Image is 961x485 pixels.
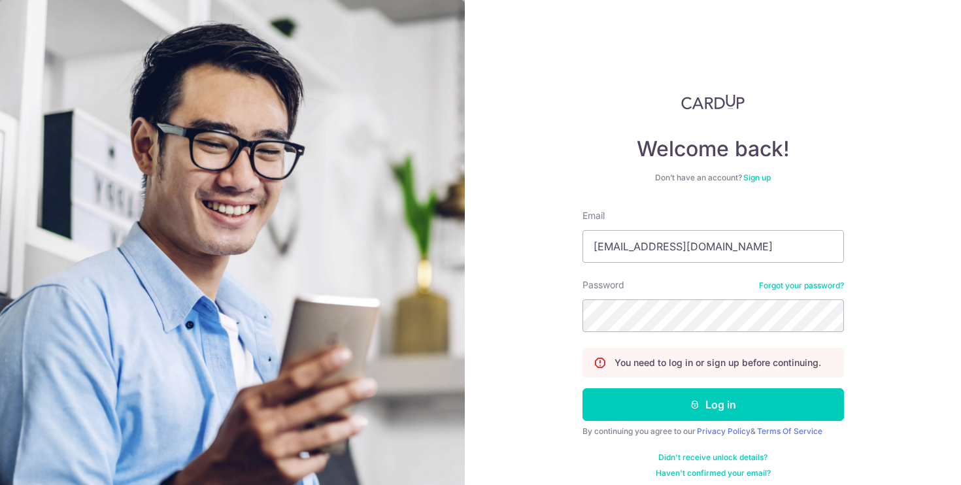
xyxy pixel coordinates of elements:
div: Don’t have an account? [582,173,844,183]
a: Privacy Policy [697,426,750,436]
a: Terms Of Service [757,426,822,436]
input: Enter your Email [582,230,844,263]
a: Didn't receive unlock details? [658,452,767,463]
label: Email [582,209,605,222]
p: You need to log in or sign up before continuing. [615,356,821,369]
label: Password [582,278,624,292]
div: By continuing you agree to our & [582,426,844,437]
a: Sign up [743,173,771,182]
h4: Welcome back! [582,136,844,162]
img: CardUp Logo [681,94,745,110]
button: Log in [582,388,844,421]
a: Forgot your password? [759,280,844,291]
a: Haven't confirmed your email? [656,468,771,478]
